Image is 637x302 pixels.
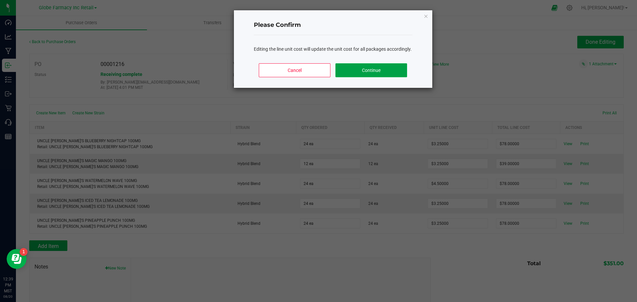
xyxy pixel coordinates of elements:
button: Continue [335,63,407,77]
div: Editing the line unit cost will update the unit cost for all packages accordingly. [254,46,412,53]
button: Close [424,12,428,20]
h4: Please Confirm [254,21,412,30]
button: Cancel [259,63,330,77]
iframe: Resource center unread badge [20,248,28,256]
iframe: Resource center [7,249,27,269]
